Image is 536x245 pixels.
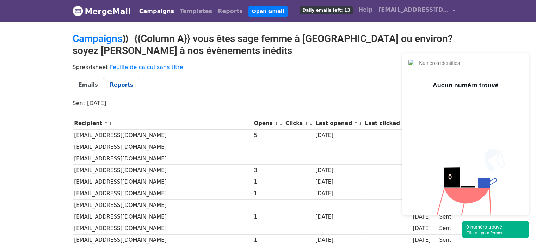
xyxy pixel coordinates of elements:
div: [DATE] [315,131,361,140]
td: [EMAIL_ADDRESS][DOMAIN_NAME] [73,176,252,188]
th: Opens [252,118,284,129]
th: Clicks [284,118,314,129]
a: Daily emails left: 13 [297,3,355,17]
a: Help [356,3,376,17]
img: MergeMail logo [73,6,83,16]
div: [DATE] [315,236,361,244]
a: ↓ [358,121,362,126]
div: [DATE] [315,190,361,198]
a: ↓ [109,121,112,126]
td: [EMAIL_ADDRESS][DOMAIN_NAME] [73,129,252,141]
span: Daily emails left: 13 [300,6,352,14]
th: Last opened [314,118,363,129]
a: Campaigns [73,33,122,44]
div: [DATE] [413,236,436,244]
div: [DATE] [315,213,361,221]
a: ↓ [279,121,283,126]
a: [EMAIL_ADDRESS][DOMAIN_NAME] [376,3,458,19]
a: Open Gmail [248,6,288,17]
td: [EMAIL_ADDRESS][DOMAIN_NAME] [73,165,252,176]
a: MergeMail [73,4,131,19]
div: 1 [254,190,282,198]
a: ↓ [309,121,313,126]
td: [EMAIL_ADDRESS][DOMAIN_NAME] [73,188,252,200]
td: [EMAIL_ADDRESS][DOMAIN_NAME] [73,141,252,153]
a: Feuille de calcul sans titre [110,64,183,71]
td: [EMAIL_ADDRESS][DOMAIN_NAME] [73,211,252,223]
div: [DATE] [315,166,361,174]
a: ↑ [275,121,278,126]
h2: ⟫ {{Column A}} vous êtes sage femme à [GEOGRAPHIC_DATA] ou environ? soyez [PERSON_NAME] à nos évè... [73,33,464,56]
a: Reports [215,4,246,18]
p: Spreadsheet: [73,63,464,71]
a: Campaigns [136,4,177,18]
div: 1 [254,213,282,221]
a: ↑ [104,121,108,126]
p: Sent [DATE] [73,99,464,107]
div: 5 [254,131,282,140]
iframe: Chat Widget [501,211,536,245]
div: Widget de chat [501,211,536,245]
a: Templates [177,4,215,18]
th: Last clicked [363,118,411,129]
td: [EMAIL_ADDRESS][DOMAIN_NAME] [73,223,252,234]
span: [EMAIL_ADDRESS][DOMAIN_NAME] [378,6,449,14]
a: Emails [73,78,104,92]
th: Recipient [73,118,252,129]
div: 1 [254,178,282,186]
div: 1 [254,236,282,244]
a: ↑ [354,121,358,126]
a: ↑ [304,121,308,126]
td: [EMAIL_ADDRESS][DOMAIN_NAME] [73,200,252,211]
div: 3 [254,166,282,174]
td: [EMAIL_ADDRESS][DOMAIN_NAME] [73,153,252,164]
div: [DATE] [315,178,361,186]
a: Reports [104,78,139,92]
